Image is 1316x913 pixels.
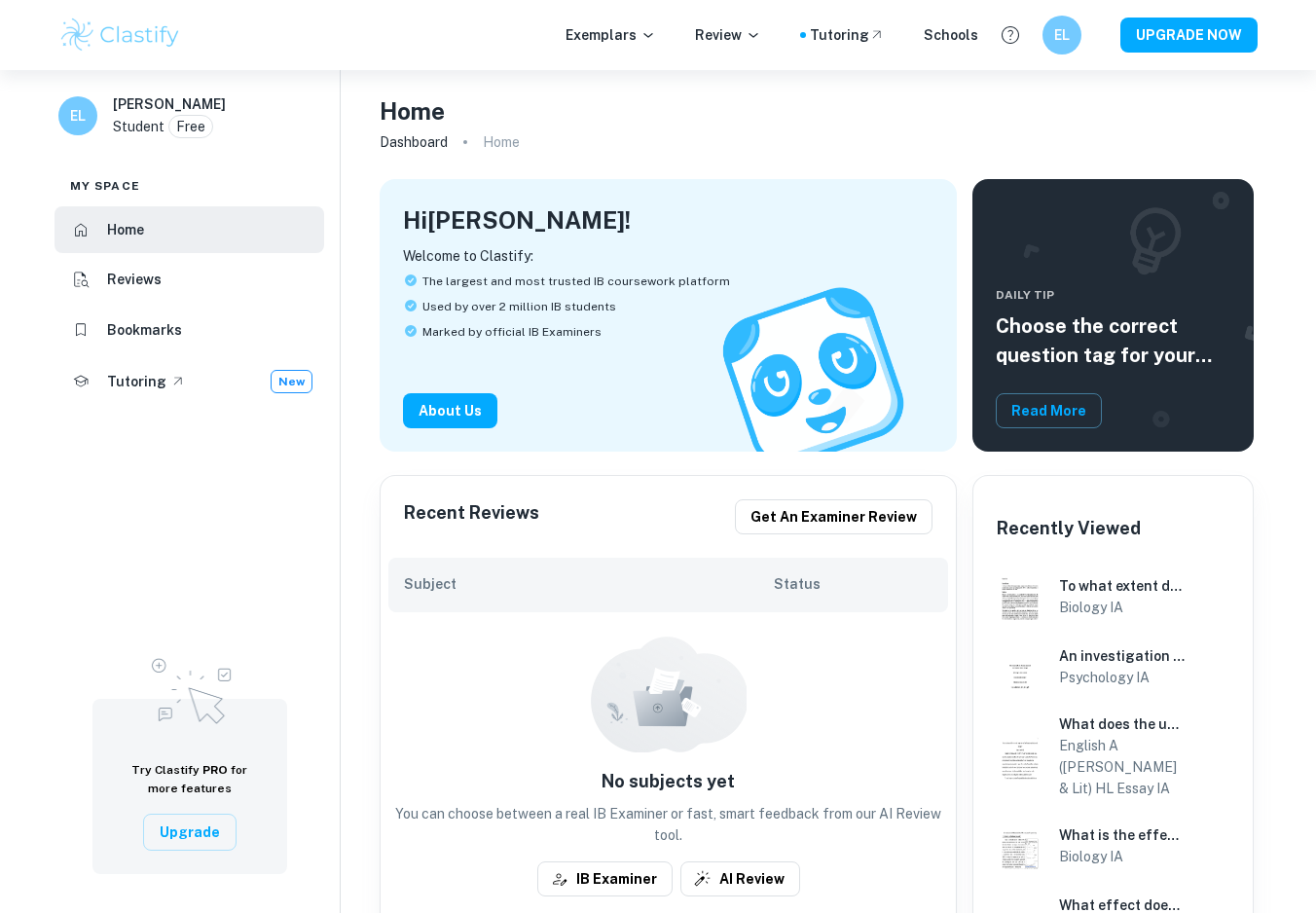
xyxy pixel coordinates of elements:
button: Read More [996,393,1102,428]
button: Help and Feedback [994,18,1027,52]
h6: No subjects yet [388,768,948,795]
img: Psychology IA example thumbnail: An investigation into the effect of the [997,643,1043,690]
h6: Home [107,219,144,240]
span: Daily Tip [996,286,1230,304]
a: Biology IA example thumbnail: What is the effect of varying caffeine cWhat is the effect of varyi... [989,815,1237,877]
span: Used by over 2 million IB students [422,298,616,315]
button: Upgrade [143,814,237,851]
span: Marked by official IB Examiners [422,323,602,341]
a: Psychology IA example thumbnail: An investigation into the effect of the An investigation into th... [989,636,1237,698]
h4: Home [380,93,445,128]
img: Biology IA example thumbnail: To what extent do different herbal teas [997,573,1043,620]
button: About Us [403,393,497,428]
span: The largest and most trusted IB coursework platform [422,273,730,290]
h6: Recent Reviews [404,499,539,534]
h6: To what extent do different herbal teas (peppermint, ginger, lemongrass, turmeric, and chamomile)... [1059,575,1187,597]
h6: Reviews [107,269,162,290]
h6: Status [774,573,932,595]
h6: [PERSON_NAME] [113,93,226,115]
h6: Recently Viewed [997,515,1141,542]
button: EL [1042,16,1081,55]
a: Tutoring [810,24,885,46]
button: IB Examiner [537,861,673,896]
a: Schools [924,24,978,46]
img: Clastify logo [58,16,182,55]
a: TutoringNew [55,357,324,406]
h4: Hi [PERSON_NAME] ! [403,202,631,237]
img: Upgrade to Pro [141,646,238,730]
p: Review [695,24,761,46]
a: Home [55,206,324,253]
h6: What is the effect of varying caffeine concentration (0%, 5%, 10%, 15%, 20%, 25%) on the inhibiti... [1059,824,1187,846]
img: Biology IA example thumbnail: What is the effect of varying caffeine c [997,822,1043,869]
p: Student [113,116,164,137]
button: Get an examiner review [735,499,932,534]
h6: EL [1051,24,1074,46]
p: You can choose between a real IB Examiner or fast, smart feedback from our AI Review tool. [388,803,948,846]
span: New [272,373,311,390]
p: Home [483,131,520,153]
a: Reviews [55,257,324,304]
p: Welcome to Clastify: [403,245,933,267]
a: Dashboard [380,128,448,156]
a: English A (Lang & Lit) HL Essay IA example thumbnail: What does the use of film features in BoWha... [989,706,1237,807]
h6: Biology IA [1059,846,1187,867]
img: English A (Lang & Lit) HL Essay IA example thumbnail: What does the use of film features in Bo [997,733,1043,780]
h6: Try Clastify for more features [116,761,264,798]
h6: Bookmarks [107,319,182,341]
a: Biology IA example thumbnail: To what extent do different herbal teas To what extent do different... [989,566,1237,628]
span: PRO [202,763,228,777]
h6: English A ([PERSON_NAME] & Lit) HL Essay IA [1059,735,1187,799]
h6: An investigation into the effect of the font on the number of correct responses in a multiple-cho... [1059,645,1187,667]
h6: EL [67,105,90,127]
h6: Subject [404,573,774,595]
h6: What does the use of film features in [PERSON_NAME] film [MEDICAL_DATA] reveal about wealth inequ... [1059,713,1187,735]
h5: Choose the correct question tag for your coursework [996,311,1230,370]
p: Exemplars [566,24,656,46]
a: Bookmarks [55,307,324,353]
p: Free [176,116,205,137]
button: AI Review [680,861,800,896]
h6: Biology IA [1059,597,1187,618]
button: UPGRADE NOW [1120,18,1258,53]
span: My space [70,177,140,195]
h6: Tutoring [107,371,166,392]
h6: Psychology IA [1059,667,1187,688]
